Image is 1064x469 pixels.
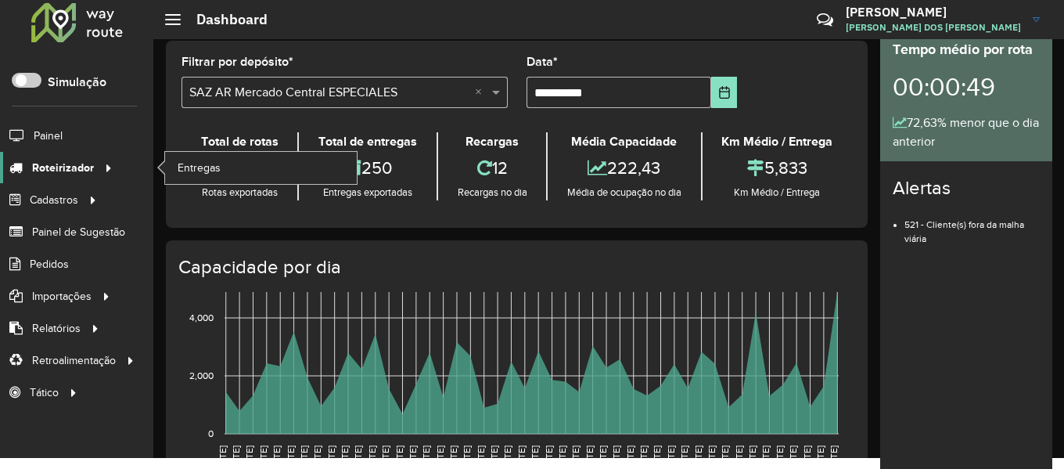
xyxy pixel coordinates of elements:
[189,370,214,381] text: 2,000
[185,185,293,200] div: Rotas exportadas
[303,132,432,151] div: Total de entregas
[706,151,848,185] div: 5,833
[208,428,214,438] text: 0
[552,151,696,185] div: 222,43
[846,20,1021,34] span: [PERSON_NAME] DOS [PERSON_NAME]
[178,160,221,176] span: Entregas
[893,114,1040,151] div: 72,63% menor que o dia anterior
[185,132,293,151] div: Total de rotas
[442,132,542,151] div: Recargas
[442,185,542,200] div: Recargas no dia
[30,384,59,401] span: Tático
[189,312,214,323] text: 4,000
[165,152,357,183] a: Entregas
[181,11,268,28] h2: Dashboard
[32,224,125,240] span: Painel de Sugestão
[552,132,696,151] div: Média Capacidade
[475,83,488,102] span: Clear all
[178,256,852,279] h4: Capacidade por dia
[846,5,1021,20] h3: [PERSON_NAME]
[808,3,842,37] a: Contato Rápido
[904,206,1040,246] li: 521 - Cliente(s) fora da malha viária
[48,73,106,92] label: Simulação
[32,160,94,176] span: Roteirizador
[32,288,92,305] span: Importações
[182,52,293,71] label: Filtrar por depósito
[893,177,1040,200] h4: Alertas
[442,151,542,185] div: 12
[893,60,1040,114] div: 00:00:49
[30,256,69,272] span: Pedidos
[552,185,696,200] div: Média de ocupação no dia
[527,52,558,71] label: Data
[706,185,848,200] div: Km Médio / Entrega
[706,132,848,151] div: Km Médio / Entrega
[30,192,78,208] span: Cadastros
[711,77,737,108] button: Choose Date
[32,352,116,369] span: Retroalimentação
[303,151,432,185] div: 250
[303,185,432,200] div: Entregas exportadas
[32,320,81,337] span: Relatórios
[893,39,1040,60] div: Tempo médio por rota
[34,128,63,144] span: Painel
